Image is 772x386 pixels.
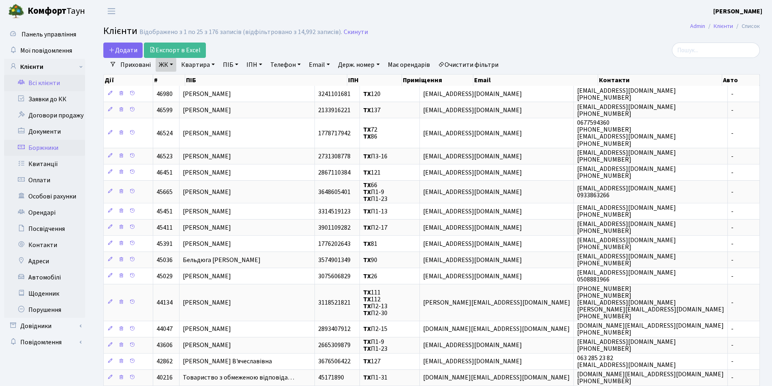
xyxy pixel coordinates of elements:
[731,152,734,161] span: -
[318,357,351,366] span: 3676506422
[733,22,760,31] li: Список
[577,164,676,180] span: [EMAIL_ADDRESS][DOMAIN_NAME] [PHONE_NUMBER]
[4,43,85,59] a: Мої повідомлення
[183,168,231,177] span: [PERSON_NAME]
[363,90,381,98] span: 120
[267,58,304,72] a: Телефон
[156,373,173,382] span: 40216
[318,239,351,248] span: 1776202643
[731,325,734,334] span: -
[156,188,173,196] span: 45665
[28,4,85,18] span: Таун
[423,373,570,382] span: [DOMAIN_NAME][EMAIL_ADDRESS][DOMAIN_NAME]
[423,272,522,281] span: [EMAIL_ADDRESS][DOMAIN_NAME]
[402,75,473,86] th: Приміщення
[731,373,734,382] span: -
[156,223,173,232] span: 45411
[363,223,387,232] span: П2-17
[183,223,231,232] span: [PERSON_NAME]
[363,132,371,141] b: ТХ
[4,107,85,124] a: Договори продажу
[220,58,242,72] a: ПІБ
[423,256,522,264] span: [EMAIL_ADDRESS][DOMAIN_NAME]
[423,341,522,350] span: [EMAIL_ADDRESS][DOMAIN_NAME]
[713,6,762,16] a: [PERSON_NAME]
[144,43,206,58] a: Експорт в Excel
[156,357,173,366] span: 42862
[318,223,351,232] span: 3901109282
[318,272,351,281] span: 3075606829
[363,288,387,318] span: 111 112 П2-13 П2-30
[423,325,570,334] span: [DOMAIN_NAME][EMAIL_ADDRESS][DOMAIN_NAME]
[577,370,724,386] span: [DOMAIN_NAME][EMAIL_ADDRESS][DOMAIN_NAME] [PHONE_NUMBER]
[363,288,371,297] b: ТХ
[713,7,762,16] b: [PERSON_NAME]
[183,298,231,307] span: [PERSON_NAME]
[577,184,676,200] span: [EMAIL_ADDRESS][DOMAIN_NAME] 0933863266
[4,188,85,205] a: Особові рахунки
[363,239,371,248] b: ТХ
[423,152,522,161] span: [EMAIL_ADDRESS][DOMAIN_NAME]
[156,272,173,281] span: 45029
[363,168,371,177] b: ТХ
[731,256,734,264] span: -
[731,106,734,115] span: -
[183,341,231,350] span: [PERSON_NAME]
[473,75,598,86] th: Email
[731,188,734,196] span: -
[4,75,85,91] a: Всі клієнти
[156,152,173,161] span: 46523
[183,188,231,196] span: [PERSON_NAME]
[423,239,522,248] span: [EMAIL_ADDRESS][DOMAIN_NAME]
[363,256,377,264] span: 90
[363,207,371,216] b: ТХ
[363,188,371,196] b: ТХ
[363,106,381,115] span: 137
[423,168,522,177] span: [EMAIL_ADDRESS][DOMAIN_NAME]
[183,373,294,382] span: Товариство з обмеженою відповіда…
[731,168,734,177] span: -
[363,256,371,264] b: ТХ
[103,43,143,58] a: Додати
[731,239,734,248] span: -
[577,118,676,148] span: 0677594360 [PHONE_NUMBER] [EMAIL_ADDRESS][DOMAIN_NAME] [PHONE_NUMBER]
[306,58,333,72] a: Email
[183,207,231,216] span: [PERSON_NAME]
[363,272,371,281] b: ТХ
[363,90,371,98] b: ТХ
[363,152,371,161] b: ТХ
[318,168,351,177] span: 2867110384
[183,256,261,264] span: Бельдюга [PERSON_NAME]
[363,337,387,353] span: П1-9 П1-23
[153,75,185,86] th: #
[139,28,342,36] div: Відображено з 1 по 25 з 176 записів (відфільтровано з 14,992 записів).
[103,24,137,38] span: Клієнти
[363,373,371,382] b: ТХ
[363,207,387,216] span: П1-13
[363,357,371,366] b: ТХ
[4,237,85,253] a: Контакти
[243,58,265,72] a: ІПН
[156,106,173,115] span: 46599
[4,140,85,156] a: Боржники
[4,253,85,269] a: Адреси
[363,223,371,232] b: ТХ
[577,268,676,284] span: [EMAIL_ADDRESS][DOMAIN_NAME] 0508881966
[28,4,66,17] b: Комфорт
[318,325,351,334] span: 2893407912
[423,90,522,98] span: [EMAIL_ADDRESS][DOMAIN_NAME]
[363,181,387,203] span: 66 П1-9 П1-23
[156,325,173,334] span: 44047
[363,344,371,353] b: ТХ
[577,252,676,268] span: [EMAIL_ADDRESS][DOMAIN_NAME] [PHONE_NUMBER]
[101,4,122,18] button: Переключити навігацію
[423,188,522,196] span: [EMAIL_ADDRESS][DOMAIN_NAME]
[318,207,351,216] span: 3314519123
[109,46,137,55] span: Додати
[4,59,85,75] a: Клієнти
[363,337,371,346] b: ТХ
[4,318,85,334] a: Довідники
[598,75,722,86] th: Контакти
[690,22,705,30] a: Admin
[363,302,371,311] b: ТХ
